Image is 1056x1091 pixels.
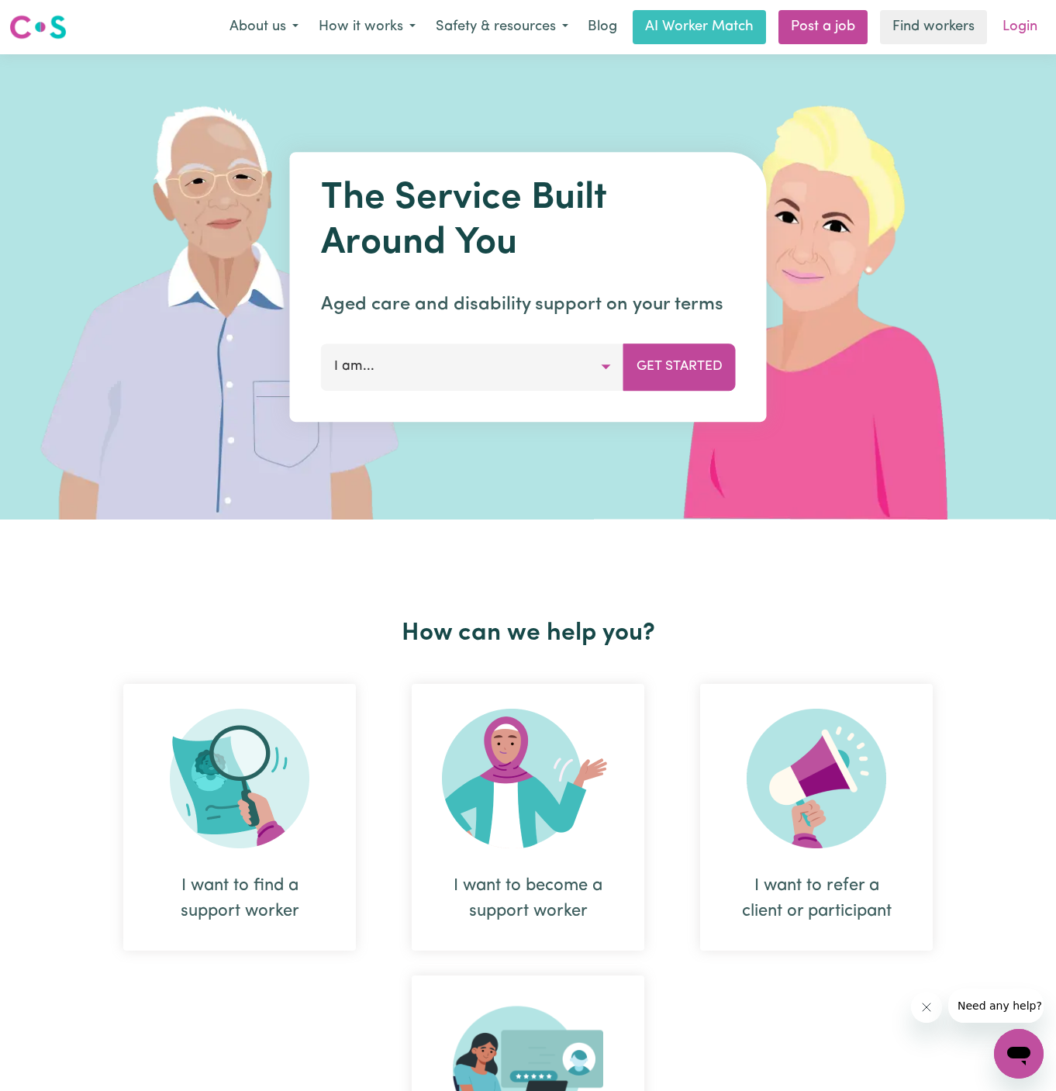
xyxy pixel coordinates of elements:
[948,989,1044,1023] iframe: Message from company
[219,11,309,43] button: About us
[442,709,614,848] img: Become Worker
[700,684,933,951] div: I want to refer a client or participant
[778,10,868,44] a: Post a job
[309,11,426,43] button: How it works
[994,1029,1044,1079] iframe: Button to launch messaging window
[321,177,736,266] h1: The Service Built Around You
[412,684,644,951] div: I want to become a support worker
[633,10,766,44] a: AI Worker Match
[747,709,886,848] img: Refer
[911,992,942,1023] iframe: Close message
[170,709,309,848] img: Search
[160,873,319,924] div: I want to find a support worker
[95,619,961,648] h2: How can we help you?
[880,10,987,44] a: Find workers
[321,291,736,319] p: Aged care and disability support on your terms
[9,13,67,41] img: Careseekers logo
[578,10,626,44] a: Blog
[426,11,578,43] button: Safety & resources
[737,873,896,924] div: I want to refer a client or participant
[9,9,67,45] a: Careseekers logo
[321,344,624,390] button: I am...
[993,10,1047,44] a: Login
[123,684,356,951] div: I want to find a support worker
[623,344,736,390] button: Get Started
[449,873,607,924] div: I want to become a support worker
